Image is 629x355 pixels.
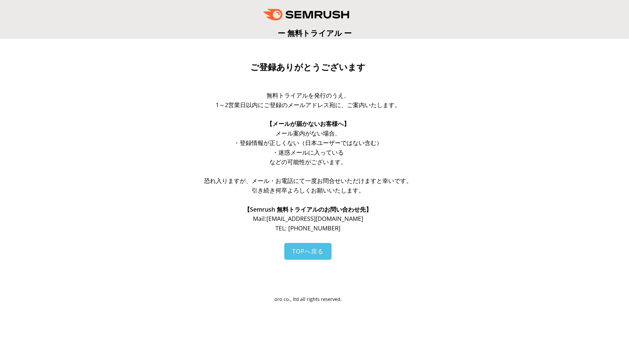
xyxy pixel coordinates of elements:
span: 無料トライアルを発行のうえ、 [266,91,350,99]
span: ー 無料トライアル ー [278,28,352,38]
span: oro co., ltd all rights reserved. [274,296,342,302]
span: 引き続き何卒よろしくお願いいたします。 [252,186,365,194]
span: TEL: [PHONE_NUMBER] [275,224,340,232]
a: TOPへ戻る [284,243,332,260]
span: 【Semrush 無料トライアルのお問い合わせ先】 [244,205,372,213]
span: などの可能性がございます。 [269,158,347,166]
span: ・迷惑メールに入っている [272,148,344,156]
span: ご登録ありがとうございます [250,62,366,72]
span: 【メールが届かないお客様へ】 [266,120,350,128]
span: メール案内がない場合、 [275,129,341,137]
span: ・登録情報が正しくない（日本ユーザーではない含む） [234,139,382,147]
span: TOPへ戻る [292,247,324,255]
span: Mail: [EMAIL_ADDRESS][DOMAIN_NAME] [253,215,363,222]
span: 1～2営業日以内にご登録のメールアドレス宛に、ご案内いたします。 [216,101,401,109]
span: 恐れ入りますが、メール・お電話にて一度お問合せいただけますと幸いです。 [204,177,412,185]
